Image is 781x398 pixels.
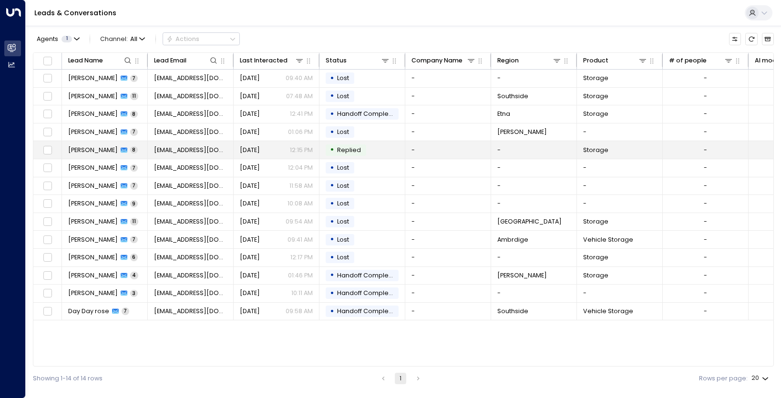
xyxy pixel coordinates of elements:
[583,307,633,316] span: Vehicle Storage
[395,373,406,384] button: page 1
[42,181,53,192] span: Toggle select row
[68,110,118,118] span: Shane Mitnikc
[330,214,334,229] div: •
[62,36,72,42] span: 1
[330,89,334,103] div: •
[337,128,349,136] span: Lost
[497,217,562,226] span: New Kensington
[240,163,260,172] span: Aug 10, 2025
[288,199,313,208] p: 10:08 AM
[240,199,260,208] span: Aug 10, 2025
[130,200,138,207] span: 9
[34,8,116,18] a: Leads & Conversations
[130,146,138,153] span: 8
[240,92,260,101] span: Aug 18, 2025
[42,270,53,281] span: Toggle select row
[240,235,260,244] span: Aug 10, 2025
[337,182,349,190] span: Lost
[405,88,491,105] td: -
[330,232,334,247] div: •
[130,236,138,243] span: 7
[68,92,118,101] span: Laura
[745,33,757,45] span: Refresh
[154,199,227,208] span: paulbergdahl@aol.com
[497,235,528,244] span: Ambrdige
[130,92,138,100] span: 11
[330,250,334,265] div: •
[583,217,608,226] span: Storage
[337,199,349,207] span: Lost
[288,235,313,244] p: 09:41 AM
[330,178,334,193] div: •
[68,235,118,244] span: Xavier Franco
[130,128,138,135] span: 7
[337,146,361,154] span: Replied
[405,123,491,141] td: -
[290,146,313,154] p: 12:15 PM
[330,107,334,122] div: •
[240,217,260,226] span: Aug 10, 2025
[583,253,608,262] span: Storage
[330,161,334,175] div: •
[154,110,227,118] span: shanem223@yahoo.com
[97,33,148,45] span: Channel:
[330,286,334,301] div: •
[42,91,53,102] span: Toggle select row
[405,177,491,195] td: -
[286,74,313,82] p: 09:40 AM
[411,55,462,66] div: Company Name
[497,92,528,101] span: Southside
[337,289,399,297] span: Handoff Completed
[704,182,707,190] div: -
[68,55,133,66] div: Lead Name
[130,254,138,261] span: 6
[163,32,240,45] button: Actions
[583,110,608,118] span: Storage
[130,218,138,225] span: 11
[704,146,707,154] div: -
[669,55,707,66] div: # of people
[330,143,334,157] div: •
[583,92,608,101] span: Storage
[288,271,313,280] p: 01:46 PM
[290,110,313,118] p: 12:41 PM
[491,285,577,302] td: -
[699,374,748,383] label: Rows per page:
[33,33,82,45] button: Agents1
[240,253,260,262] span: Jul 25, 2025
[37,36,58,42] span: Agents
[704,217,707,226] div: -
[68,289,118,297] span: Kim kormick
[42,234,53,245] span: Toggle select row
[42,144,53,155] span: Toggle select row
[68,74,118,82] span: Hayley Bradley
[286,92,313,101] p: 07:48 AM
[704,289,707,297] div: -
[286,307,313,316] p: 09:58 AM
[405,249,491,266] td: -
[337,74,349,82] span: Lost
[337,163,349,172] span: Lost
[377,373,425,384] nav: pagination navigation
[577,123,663,141] td: -
[288,163,313,172] p: 12:04 PM
[337,253,349,261] span: Lost
[130,164,138,172] span: 7
[704,128,707,136] div: -
[154,92,227,101] span: llb25@yahoo.com
[291,289,313,297] p: 10:11 AM
[33,374,103,383] div: Showing 1-14 of 14 rows
[154,55,186,66] div: Lead Email
[577,285,663,302] td: -
[337,110,399,118] span: Handoff Completed
[491,70,577,87] td: -
[491,177,577,195] td: -
[405,159,491,177] td: -
[240,110,260,118] span: Aug 14, 2025
[240,289,260,297] span: Jul 23, 2025
[729,33,741,45] button: Customize
[154,163,227,172] span: beeshome@proton.me
[42,198,53,209] span: Toggle select row
[337,271,399,279] span: Handoff Completed
[704,271,707,280] div: -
